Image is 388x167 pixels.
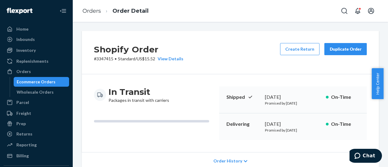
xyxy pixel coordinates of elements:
div: Replenishments [16,58,48,64]
img: Flexport logo [7,8,32,14]
h2: Shopify Order [94,43,183,56]
a: Replenishments [4,56,69,66]
div: Reporting [16,142,37,148]
button: Create Return [280,43,319,55]
ol: breadcrumbs [78,2,153,20]
p: Delivering [226,121,260,128]
iframe: Opens a widget where you can chat to one of our agents [350,149,382,164]
p: On-Time [331,94,360,101]
a: Order Detail [112,8,149,14]
button: Help Center [372,68,383,99]
button: Open account menu [365,5,377,17]
a: Orders [4,67,69,76]
div: Parcel [16,99,29,105]
div: Wholesale Orders [17,89,54,95]
a: Reporting [4,140,69,150]
span: Standard [118,56,135,61]
button: Duplicate Order [324,43,367,55]
span: • [115,56,117,61]
p: On-Time [331,121,360,128]
button: Open notifications [352,5,364,17]
p: # 3347415 / US$15.52 [94,56,183,62]
a: Parcel [4,98,69,107]
p: Promised by [DATE] [265,128,321,133]
a: Home [4,24,69,34]
div: Packages in transit with carriers [109,86,169,103]
a: Inbounds [4,35,69,44]
a: Billing [4,151,69,161]
a: Ecommerce Orders [14,77,69,87]
div: Ecommerce Orders [17,79,55,85]
span: Order History [213,158,242,164]
div: Inventory [16,47,36,53]
button: Open Search Box [338,5,350,17]
div: Billing [16,153,29,159]
a: Inventory [4,45,69,55]
a: Orders [82,8,101,14]
a: Prep [4,119,69,129]
a: Returns [4,129,69,139]
div: Orders [16,68,31,75]
div: [DATE] [265,94,321,101]
div: Inbounds [16,36,35,42]
button: View Details [155,56,183,62]
div: Duplicate Order [329,46,362,52]
div: [DATE] [265,121,321,128]
a: Freight [4,109,69,118]
a: Wholesale Orders [14,87,69,97]
div: Returns [16,131,32,137]
h3: In Transit [109,86,169,97]
div: Freight [16,110,31,116]
div: Prep [16,121,26,127]
button: Close Navigation [57,5,69,17]
p: Shipped [226,94,260,101]
div: Home [16,26,28,32]
p: Promised by [DATE] [265,101,321,106]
